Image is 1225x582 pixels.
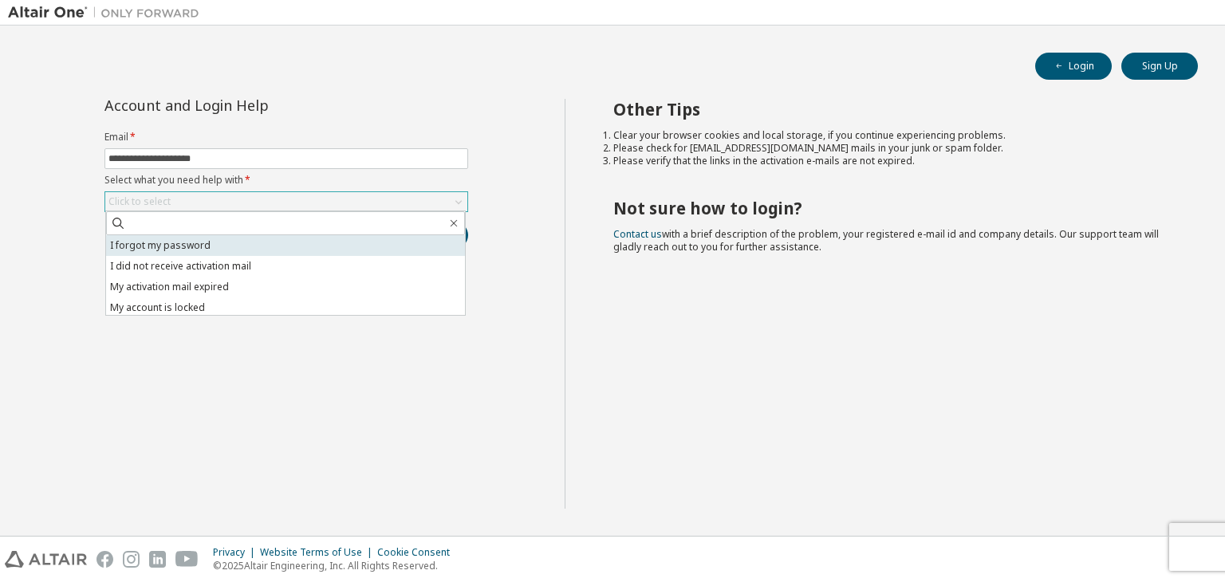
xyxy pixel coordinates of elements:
h2: Not sure how to login? [613,198,1170,218]
img: facebook.svg [97,551,113,568]
button: Login [1035,53,1112,80]
img: linkedin.svg [149,551,166,568]
div: Click to select [105,192,467,211]
div: Website Terms of Use [260,546,377,559]
label: Select what you need help with [104,174,468,187]
img: instagram.svg [123,551,140,568]
li: Clear your browser cookies and local storage, if you continue experiencing problems. [613,129,1170,142]
p: © 2025 Altair Engineering, Inc. All Rights Reserved. [213,559,459,572]
h2: Other Tips [613,99,1170,120]
img: Altair One [8,5,207,21]
li: Please verify that the links in the activation e-mails are not expired. [613,155,1170,167]
div: Cookie Consent [377,546,459,559]
img: altair_logo.svg [5,551,87,568]
div: Click to select [108,195,171,208]
img: youtube.svg [175,551,199,568]
div: Account and Login Help [104,99,396,112]
div: Privacy [213,546,260,559]
li: I forgot my password [106,235,465,256]
a: Contact us [613,227,662,241]
span: with a brief description of the problem, your registered e-mail id and company details. Our suppo... [613,227,1159,254]
label: Email [104,131,468,144]
li: Please check for [EMAIL_ADDRESS][DOMAIN_NAME] mails in your junk or spam folder. [613,142,1170,155]
button: Sign Up [1121,53,1198,80]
